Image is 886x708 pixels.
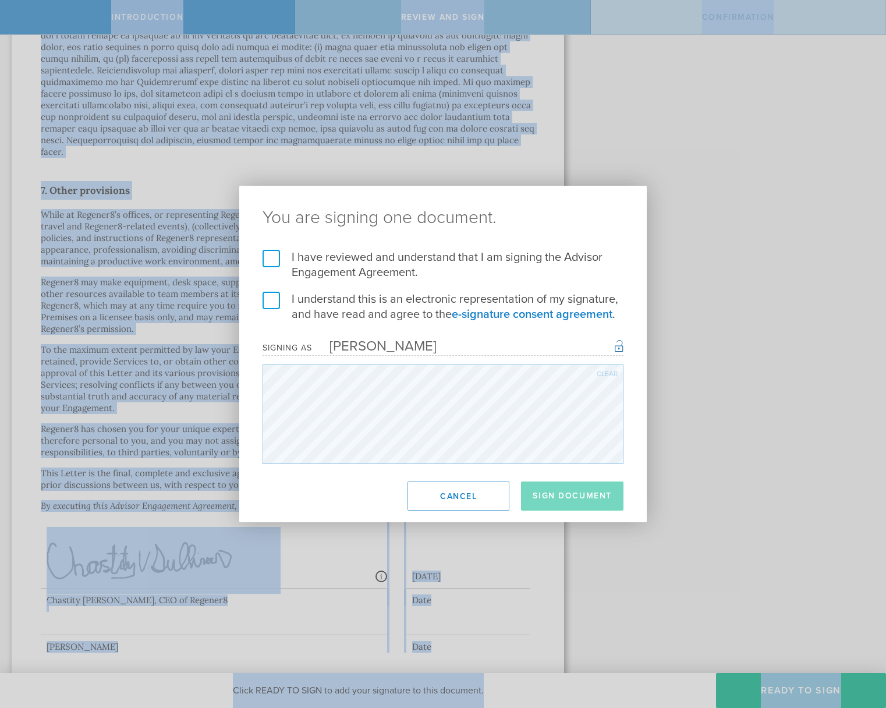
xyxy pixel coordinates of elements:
a: e-signature consent agreement [452,307,612,321]
label: I understand this is an electronic representation of my signature, and have read and agree to the . [263,292,623,322]
label: I have reviewed and understand that I am signing the Advisor Engagement Agreement. [263,250,623,280]
div: [PERSON_NAME] [312,338,437,355]
div: Signing as [263,343,312,353]
ng-pluralize: You are signing one document. [263,209,623,226]
button: Sign Document [521,482,623,511]
button: Cancel [407,482,509,511]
